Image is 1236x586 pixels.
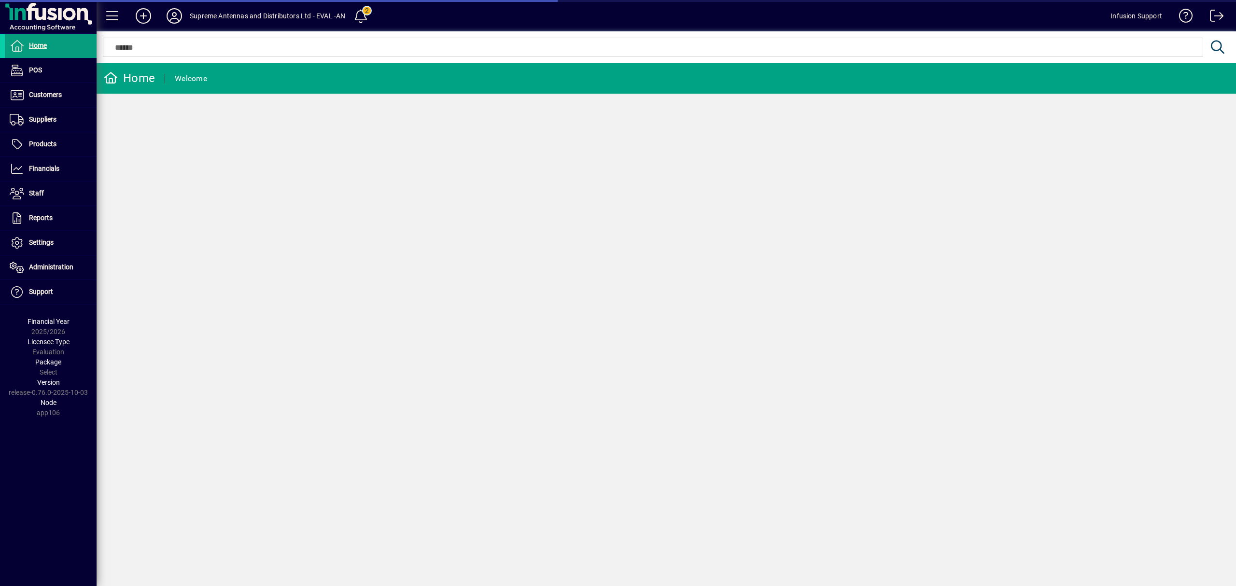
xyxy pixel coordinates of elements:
[29,165,59,172] span: Financials
[29,189,44,197] span: Staff
[5,231,97,255] a: Settings
[1203,2,1224,33] a: Logout
[190,8,345,24] div: Supreme Antennas and Distributors Ltd - EVAL -AN
[5,132,97,156] a: Products
[29,66,42,74] span: POS
[1172,2,1193,33] a: Knowledge Base
[29,238,54,246] span: Settings
[28,318,70,325] span: Financial Year
[29,288,53,295] span: Support
[35,358,61,366] span: Package
[29,115,56,123] span: Suppliers
[1110,8,1162,24] div: Infusion Support
[37,378,60,386] span: Version
[5,108,97,132] a: Suppliers
[41,399,56,406] span: Node
[5,83,97,107] a: Customers
[5,280,97,304] a: Support
[28,338,70,346] span: Licensee Type
[5,58,97,83] a: POS
[29,42,47,49] span: Home
[29,214,53,222] span: Reports
[128,7,159,25] button: Add
[5,206,97,230] a: Reports
[175,71,207,86] div: Welcome
[104,70,155,86] div: Home
[5,157,97,181] a: Financials
[29,140,56,148] span: Products
[5,255,97,279] a: Administration
[29,91,62,98] span: Customers
[29,263,73,271] span: Administration
[5,181,97,206] a: Staff
[159,7,190,25] button: Profile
